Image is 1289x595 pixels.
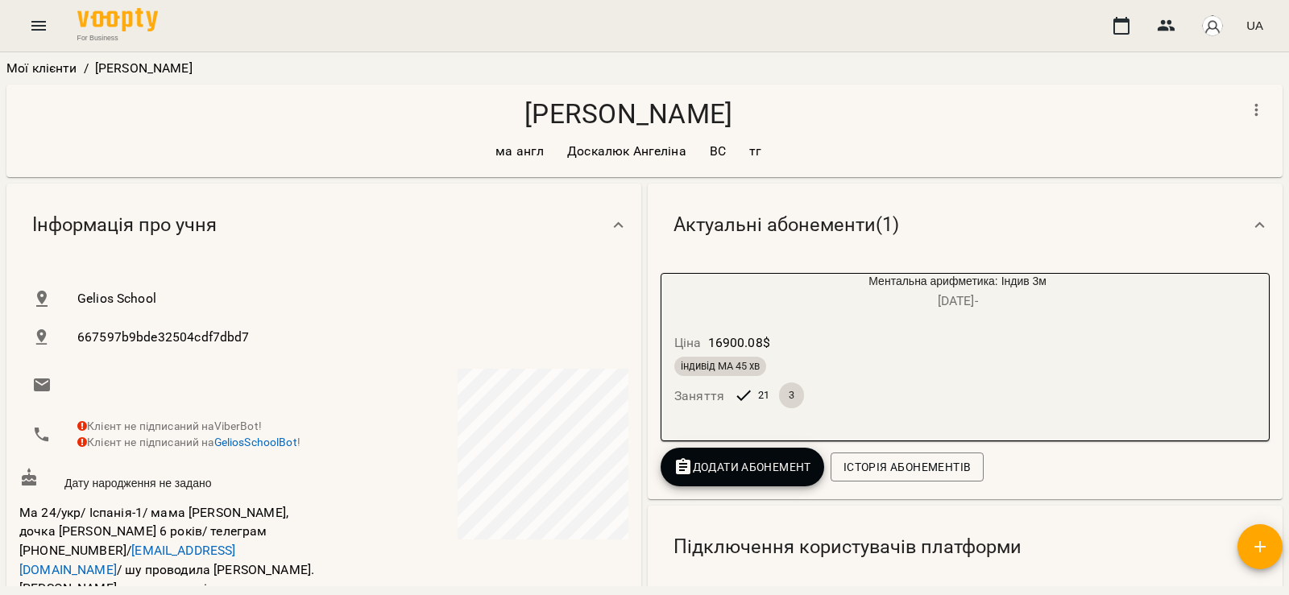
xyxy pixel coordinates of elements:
[710,142,726,161] p: ВС
[19,543,235,577] a: [EMAIL_ADDRESS][DOMAIN_NAME]
[6,60,77,76] a: Мої клієнти
[1201,14,1224,37] img: avatar_s.png
[674,359,766,374] span: індивід МА 45 хв
[19,6,58,45] button: Menu
[661,274,739,312] div: Ментальна арифметика: Індив 3м
[674,457,811,477] span: Додати Абонемент
[6,184,641,267] div: Інформація про учня
[16,465,324,495] div: Дату народження не задано
[739,274,1176,312] div: Ментальна арифметика: Індив 3м
[77,419,262,432] span: Клієнт не підписаний на ViberBot!
[674,385,724,407] h6: Заняття
[740,138,771,164] div: тг
[32,213,217,238] span: Інформація про учня
[77,436,300,448] span: Клієнт не підписаний на !
[567,142,686,161] p: Доскалюк Ангеліна
[77,328,615,347] span: 667597b9bde32504cdf7dbd7
[661,274,1176,428] button: Ментальна арифметика: Індив 3м[DATE]- Ціна16900.08$індивід МА 45 хвЗаняття213
[648,184,1283,267] div: Актуальні абонементи(1)
[938,293,978,308] span: [DATE] -
[700,138,736,164] div: ВС
[843,457,971,477] span: Історія абонементів
[214,436,297,448] a: GeliosSchoolBot
[648,506,1283,589] div: Підключення користувачів платформи
[486,138,553,164] div: ма англ
[495,142,544,161] p: ма англ
[1240,10,1270,40] button: UA
[748,388,779,403] span: 21
[84,59,89,78] li: /
[77,33,158,43] span: For Business
[749,142,761,161] p: тг
[95,59,193,78] p: [PERSON_NAME]
[77,289,615,308] span: Gelios School
[674,213,899,238] span: Актуальні абонементи ( 1 )
[1246,17,1263,34] span: UA
[674,332,702,354] h6: Ціна
[779,388,804,403] span: 3
[674,535,1022,560] span: Підключення користувачів платформи
[831,452,984,481] button: Історія абонементів
[557,138,696,164] div: Доскалюк Ангеліна
[77,8,158,31] img: Voopty Logo
[6,59,1283,78] nav: breadcrumb
[19,97,1237,130] h4: [PERSON_NAME]
[708,333,770,353] p: 16900.08 $
[661,448,824,486] button: Додати Абонемент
